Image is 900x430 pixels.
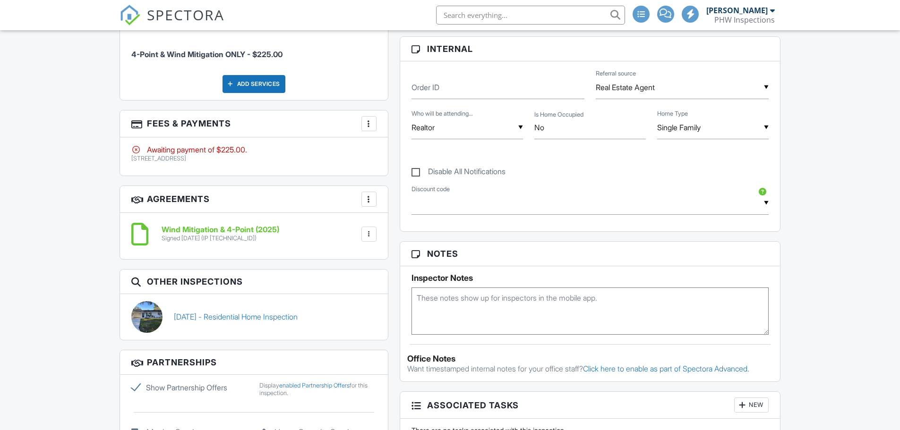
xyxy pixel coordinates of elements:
span: Associated Tasks [427,399,519,412]
div: New [734,397,769,413]
span: 4-Point & Wind Mitigation ONLY - $225.00 [131,50,283,59]
label: Who will be attending the inspection on your behalf? [411,110,473,118]
div: Awaiting payment of $225.00. [131,144,377,155]
label: Order ID [411,82,439,93]
h3: Agreements [120,186,388,213]
a: SPECTORA [120,13,224,33]
div: Add Services [223,75,285,93]
img: The Best Home Inspection Software - Spectora [120,5,140,25]
p: Want timestamped internal notes for your office staff? [407,363,773,374]
a: [DATE] - Residential Home Inspection [174,312,298,322]
label: Referral source [596,69,636,78]
li: Service: 4-Point & Wind Mitigation ONLY [131,32,377,67]
h5: Inspector Notes [411,273,769,283]
div: Display for this inspection. [259,382,377,397]
h3: Notes [400,242,780,266]
div: Office Notes [407,354,773,363]
label: Home Type [657,110,688,118]
input: Is Home Occupied [534,116,646,139]
h3: Fees & Payments [120,110,388,137]
h3: Internal [400,37,780,61]
label: Is Home Occupied [534,110,583,118]
label: Discount code [411,185,450,194]
h3: Other Inspections [120,270,388,294]
h6: Wind Mitigation & 4-Point (2025) [162,226,279,234]
a: enabled Partnership Offers [279,382,350,389]
label: Disable All Notifications [411,167,506,179]
a: Wind Mitigation & 4-Point (2025) Signed [DATE] (IP [TECHNICAL_ID]) [162,226,279,242]
a: Click here to enable as part of Spectora Advanced. [583,364,749,373]
label: Show Partnership Offers [131,382,249,393]
span: SPECTORA [147,5,224,25]
input: Search everything... [436,6,625,25]
div: [PERSON_NAME] [706,6,768,15]
h3: Partnerships [120,350,388,375]
div: Signed [DATE] (IP [TECHNICAL_ID]) [162,235,279,242]
div: PHW Inspections [714,15,775,25]
p: [STREET_ADDRESS] [131,155,377,162]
